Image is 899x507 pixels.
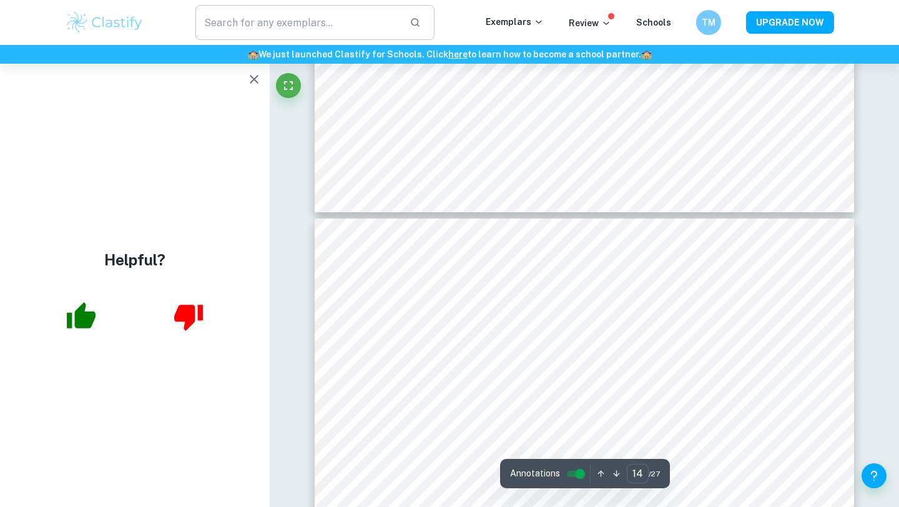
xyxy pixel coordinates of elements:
h6: TM [702,16,716,29]
p: Review [569,16,611,30]
h6: We just launched Clastify for Schools. Click to learn how to become a school partner. [2,47,897,61]
a: here [448,49,468,59]
span: 🏫 [641,49,652,59]
button: Fullscreen [276,73,301,98]
input: Search for any exemplars... [195,5,400,40]
img: Clastify logo [65,10,144,35]
h4: Helpful? [104,249,165,271]
a: Schools [636,17,671,27]
button: Help and Feedback [862,463,887,488]
span: Annotations [510,467,560,480]
p: Exemplars [486,15,544,29]
button: TM [696,10,721,35]
button: UPGRADE NOW [746,11,834,34]
span: / 27 [649,468,660,480]
span: 🏫 [248,49,258,59]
